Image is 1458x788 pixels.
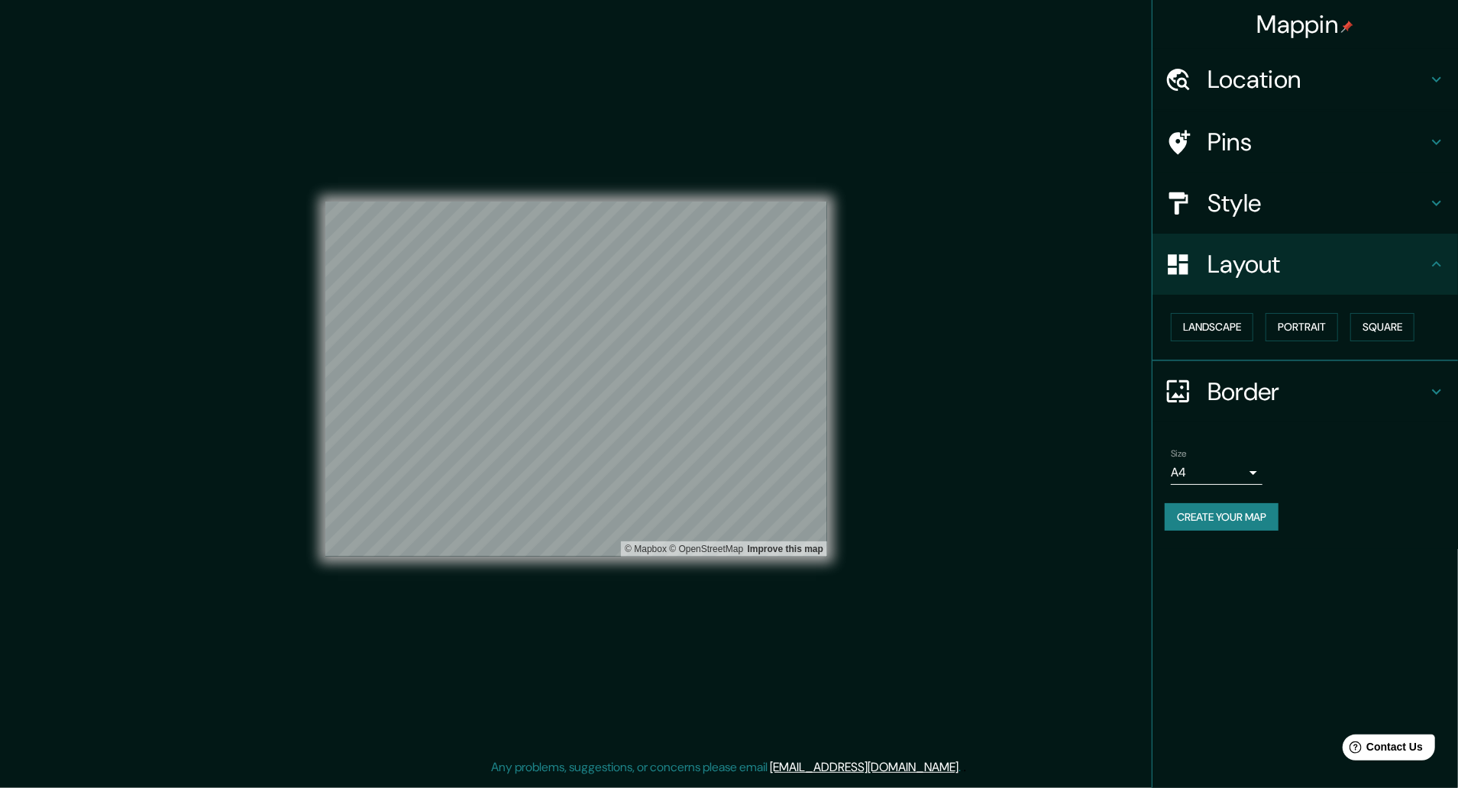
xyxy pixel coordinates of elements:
[1152,49,1458,110] div: Location
[1165,503,1279,531] button: Create your map
[1207,64,1427,95] h4: Location
[748,544,823,554] a: Map feedback
[1350,313,1414,341] button: Square
[1207,188,1427,218] h4: Style
[1152,234,1458,295] div: Layout
[771,759,959,775] a: [EMAIL_ADDRESS][DOMAIN_NAME]
[492,758,962,777] p: Any problems, suggestions, or concerns please email .
[669,544,743,554] a: OpenStreetMap
[1152,361,1458,422] div: Border
[1171,460,1262,485] div: A4
[1152,173,1458,234] div: Style
[1266,313,1338,341] button: Portrait
[1207,376,1427,407] h4: Border
[1171,313,1253,341] button: Landscape
[1341,21,1353,33] img: pin-icon.png
[1207,127,1427,157] h4: Pins
[962,758,964,777] div: .
[964,758,967,777] div: .
[1207,249,1427,279] h4: Layout
[325,202,827,557] canvas: Map
[1171,447,1187,460] label: Size
[1152,111,1458,173] div: Pins
[1257,9,1354,40] h4: Mappin
[625,544,667,554] a: Mapbox
[1322,728,1441,771] iframe: Help widget launcher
